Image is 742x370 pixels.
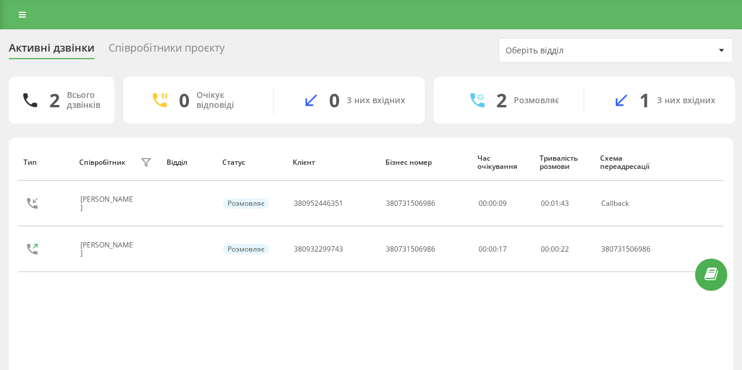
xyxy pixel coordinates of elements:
div: Оберіть відділ [506,46,646,56]
span: 00 [541,198,549,208]
div: Клієнт [293,158,374,167]
div: : : [541,245,569,253]
div: З них вхідних [347,96,405,106]
div: 380731506986 [601,245,662,253]
div: Відділ [167,158,211,167]
div: [PERSON_NAME] [80,241,138,258]
span: 01 [551,198,559,208]
div: Очікує відповіді [196,90,256,110]
div: 2 [49,89,60,111]
div: Схема переадресації [600,154,663,171]
div: 2 [496,89,507,111]
span: 22 [561,244,569,254]
div: 00:00:09 [479,199,528,208]
div: 0 [179,89,189,111]
div: 00:00:17 [479,245,528,253]
div: 380932299743 [294,245,343,253]
div: : : [541,199,569,208]
div: 380731506986 [386,199,435,208]
div: 380731506986 [386,245,435,253]
span: 43 [561,198,569,208]
div: Розмовляє [223,244,269,254]
div: 0 [329,89,340,111]
div: Всього дзвінків [67,90,100,110]
span: 00 [541,244,549,254]
div: Розмовляє [223,198,269,209]
div: Розмовляє [514,96,559,106]
div: Callback [601,199,662,208]
div: Тривалість розмови [540,154,589,171]
div: 380952446351 [294,199,343,208]
div: Тип [23,158,68,167]
div: З них вхідних [657,96,716,106]
div: Час очікування [477,154,528,171]
div: Статус [222,158,282,167]
span: 00 [551,244,559,254]
div: Бізнес номер [385,158,467,167]
div: 1 [639,89,650,111]
div: Співробітники проєкту [109,42,225,60]
div: Співробітник [79,158,126,167]
div: [PERSON_NAME] [80,195,138,212]
div: Активні дзвінки [9,42,94,60]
